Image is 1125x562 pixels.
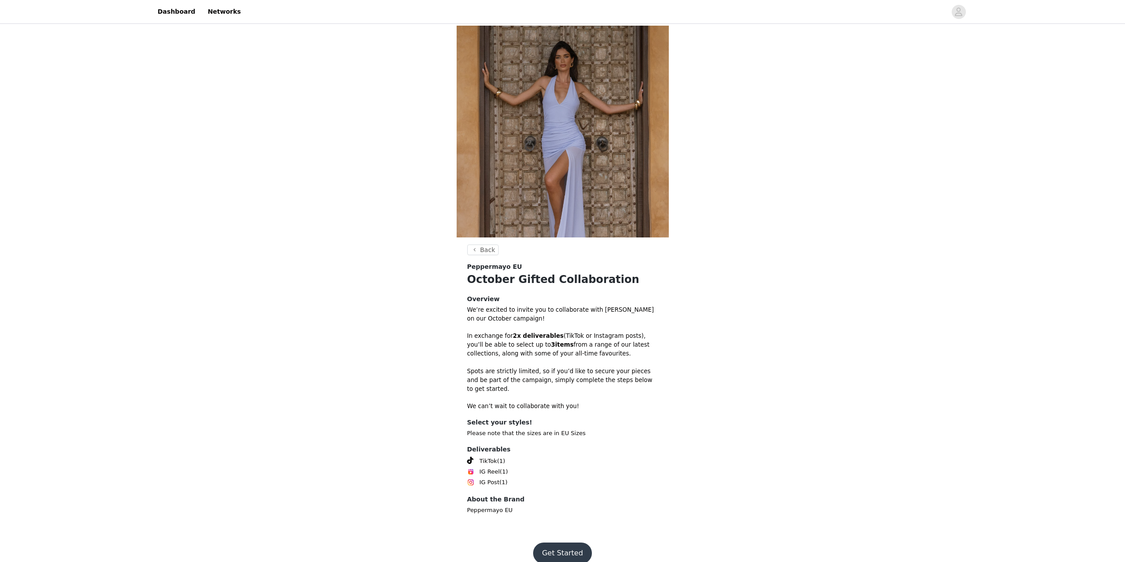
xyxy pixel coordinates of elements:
img: campaign image [457,26,669,237]
h4: Deliverables [467,445,658,454]
span: We’re excited to invite you to collaborate with [PERSON_NAME] on our October campaign! [467,306,654,322]
span: Spots are strictly limited, so if you’d like to secure your pieces and be part of the campaign, s... [467,368,652,392]
span: (1) [497,457,505,466]
p: Peppermayo EU [467,506,658,515]
h4: About the Brand [467,495,658,504]
strong: 3 [551,341,555,348]
img: Instagram Reels Icon [467,468,474,475]
span: (1) [500,467,508,476]
a: Networks [202,2,246,22]
span: In exchange for (TikTok or Instagram posts), you’ll be able to select up to from a range of our l... [467,333,650,357]
span: TikTok [480,457,497,466]
h1: October Gifted Collaboration [467,271,658,287]
h4: Select your styles! [467,418,658,427]
strong: items [555,341,574,348]
span: IG Reel [480,467,500,476]
span: We can’t wait to collaborate with you! [467,403,580,409]
img: Instagram Icon [467,479,474,486]
span: IG Post [480,478,500,487]
span: (1) [500,478,507,487]
a: Dashboard [153,2,201,22]
span: Peppermayo EU [467,262,522,271]
div: avatar [954,5,963,19]
button: Back [467,245,499,255]
strong: 2x deliverables [513,333,564,339]
p: Please note that the sizes are in EU Sizes [467,429,658,438]
h4: Overview [467,294,658,304]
